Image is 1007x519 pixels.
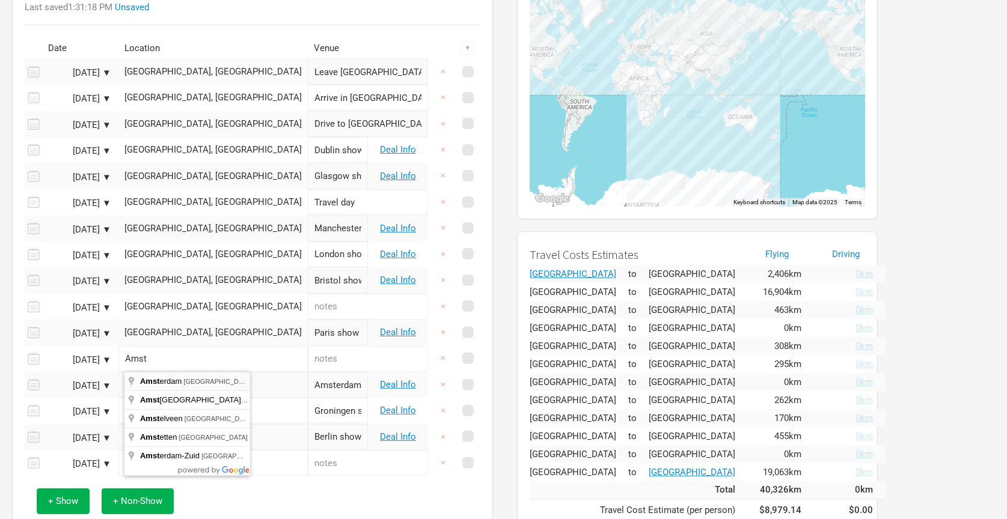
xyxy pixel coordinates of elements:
div: [DATE] ▼ [45,68,111,77]
td: to [628,265,649,283]
input: e.g. city, town [118,424,308,450]
span: 2,406km [768,269,801,279]
span: 0km [855,449,873,460]
div: London, United Kingdom [124,93,302,102]
a: Change Travel Calculation Type To Driving [813,324,873,333]
span: Amst [140,414,160,423]
td: [GEOGRAPHIC_DATA] [530,445,628,463]
input: Leave Melbourne [308,59,428,85]
button: × [429,398,457,423]
input: Travel day [308,189,428,215]
td: [GEOGRAPHIC_DATA] [649,265,747,283]
button: × [429,189,457,215]
a: Change Travel Calculation Type To Driving [813,432,873,441]
span: Amst [140,451,160,460]
span: 0km [855,395,873,405]
button: + Show [37,488,90,514]
td: to [628,463,649,481]
button: × [429,320,457,345]
a: Change Travel Calculation Type To Driving [813,270,873,279]
div: [DATE] ▼ [45,121,111,130]
a: Deal Info [380,327,416,338]
div: Glasgow show, Glasgow, United Kingdom [620,35,625,40]
span: 19,063km [763,467,801,478]
td: [GEOGRAPHIC_DATA] [649,445,747,463]
a: Change Travel Calculation Type To Driving [813,396,873,405]
td: [GEOGRAPHIC_DATA] [649,319,747,337]
a: Deal Info [380,144,416,155]
img: Google [533,191,572,207]
a: Change Travel Calculation Type To Driving [813,450,873,459]
input: notes [308,450,428,476]
button: × [429,241,457,267]
div: [DATE] ▼ [45,199,111,208]
span: 0km [784,377,801,387]
button: × [429,85,457,111]
td: [GEOGRAPHIC_DATA] [530,373,628,391]
button: × [429,59,457,85]
td: [GEOGRAPHIC_DATA] [530,463,628,481]
input: notes [308,346,428,372]
span: erdam-Zuid [140,451,201,460]
span: 295km [774,359,801,369]
span: 0km [784,449,801,460]
td: [GEOGRAPHIC_DATA] [649,391,747,409]
span: 0km [784,323,801,333]
span: 0km [855,269,873,279]
span: [GEOGRAPHIC_DATA], [GEOGRAPHIC_DATA] [201,452,343,460]
strong: $8,979.14 [759,505,801,515]
td: [GEOGRAPHIC_DATA] [530,283,628,301]
td: [GEOGRAPHIC_DATA] [649,409,747,427]
span: etten [140,432,179,442]
span: [GEOGRAPHIC_DATA] Schiphol (AMS) [140,395,299,404]
input: Drive to Dublin or off day [308,111,428,137]
td: [GEOGRAPHIC_DATA] [530,319,628,337]
div: [DATE] ▼ [45,329,111,338]
a: Change Travel Calculation Type To Driving [813,342,873,351]
td: to [628,445,649,463]
div: [DATE] ▼ [45,381,111,390]
span: 16,904km [763,287,801,297]
span: 308km [774,341,801,351]
input: Groningen show [308,398,368,423]
span: Amst [140,395,160,404]
div: [DATE] ▼ [45,173,111,182]
span: 0km [855,323,873,333]
input: e.g. city, town [118,450,308,476]
a: Terms [845,199,862,205]
div: Dublin, Ireland [124,145,302,154]
button: × [429,137,457,163]
input: notes [308,294,428,320]
div: ▼ [461,41,474,55]
span: erdam [140,377,183,386]
input: Bristol show [308,267,368,293]
div: Christchurch, New Zealand [530,270,616,279]
span: 170km [774,413,801,423]
td: to [628,373,649,391]
td: to [628,391,649,409]
a: Deal Info [380,223,416,234]
td: [GEOGRAPHIC_DATA] [530,337,628,355]
td: [GEOGRAPHIC_DATA] [530,355,628,373]
div: London show, London, United Kingdom [624,41,629,46]
div: Paris, France [124,302,302,311]
button: × [429,163,457,189]
span: + Show [48,496,78,506]
input: Manchester show [308,216,368,241]
span: [GEOGRAPHIC_DATA] [183,378,253,385]
td: Total [530,481,747,499]
a: Deal Info [380,405,416,416]
div: Travel to UK, Melbourne, Australia [748,127,753,132]
div: [DATE] ▼ [45,251,111,260]
button: Keyboard shortcuts [733,198,785,207]
input: Berlin show [308,424,368,450]
a: Change Travel Calculation Type To Driving [813,360,873,369]
a: Change Travel Calculation Type To Driving [813,378,873,387]
td: [GEOGRAPHIC_DATA] [649,337,747,355]
div: [DATE] ▼ [45,434,111,443]
span: 0km [855,359,873,369]
input: e.g. city, town [118,372,308,398]
span: 0km [855,341,873,351]
a: Driving [833,249,860,259]
td: [GEOGRAPHIC_DATA] [649,373,747,391]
